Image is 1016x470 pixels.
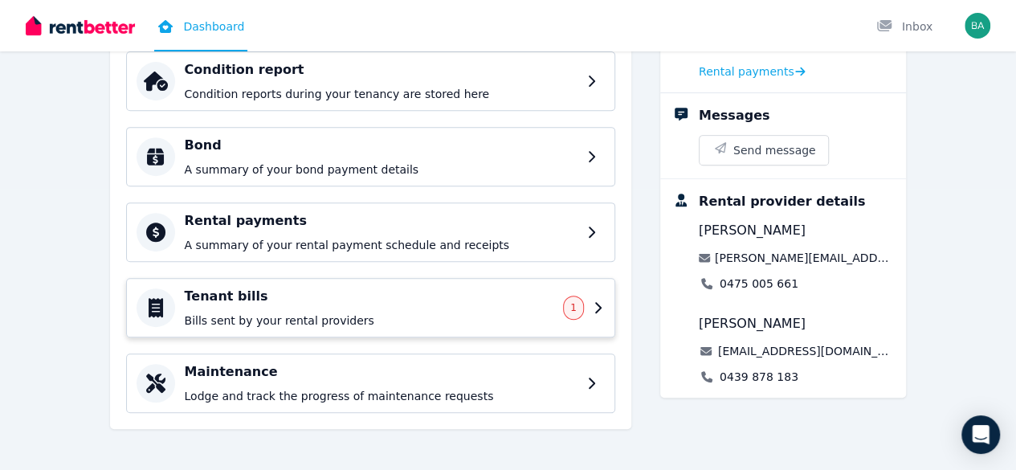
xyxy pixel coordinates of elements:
[185,388,577,404] p: Lodge and track the progress of maintenance requests
[699,106,769,125] div: Messages
[26,14,135,38] img: RentBetter
[699,314,806,333] span: [PERSON_NAME]
[185,211,577,231] h4: Rental payments
[185,287,554,306] h4: Tenant bills
[720,276,798,292] a: 0475 005 661
[718,343,894,359] a: [EMAIL_ADDRESS][DOMAIN_NAME]
[699,192,865,211] div: Rental provider details
[699,221,806,240] span: [PERSON_NAME]
[185,60,577,80] h4: Condition report
[570,301,577,314] span: 1
[961,415,1000,454] div: Open Intercom Messenger
[185,237,577,253] p: A summary of your rental payment schedule and receipts
[733,142,816,158] span: Send message
[185,313,554,329] p: Bills sent by your rental providers
[185,161,577,178] p: A summary of your bond payment details
[699,63,806,80] a: Rental payments
[700,136,829,165] button: Send message
[185,136,577,155] h4: Bond
[699,63,794,80] span: Rental payments
[185,362,577,382] h4: Maintenance
[965,13,990,39] img: Leon Barnard
[715,250,894,266] a: [PERSON_NAME][EMAIL_ADDRESS][PERSON_NAME][DOMAIN_NAME]
[720,369,798,385] a: 0439 878 183
[185,86,577,102] p: Condition reports during your tenancy are stored here
[876,18,932,35] div: Inbox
